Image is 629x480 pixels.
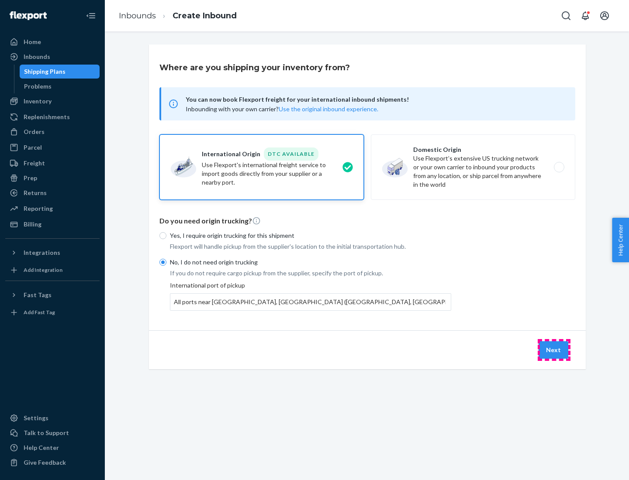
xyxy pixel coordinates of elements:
[5,171,100,185] a: Prep
[82,7,100,24] button: Close Navigation
[24,67,66,76] div: Shipping Plans
[5,125,100,139] a: Orders
[24,174,37,182] div: Prep
[5,186,100,200] a: Returns
[24,127,45,136] div: Orders
[159,232,166,239] input: Yes, I require origin trucking for this shipment
[24,443,59,452] div: Help Center
[5,246,100,260] button: Integrations
[5,110,100,124] a: Replenishments
[557,7,575,24] button: Open Search Box
[24,143,42,152] div: Parcel
[5,456,100,470] button: Give Feedback
[170,231,451,240] p: Yes, I require origin trucking for this shipment
[20,79,100,93] a: Problems
[170,269,451,278] p: If you do not require cargo pickup from the supplier, specify the port of pickup.
[539,341,568,359] button: Next
[24,429,69,437] div: Talk to Support
[119,11,156,21] a: Inbounds
[5,441,100,455] a: Help Center
[5,50,100,64] a: Inbounds
[5,411,100,425] a: Settings
[24,266,62,274] div: Add Integration
[112,3,244,29] ol: breadcrumbs
[24,204,53,213] div: Reporting
[159,259,166,266] input: No, I do not need origin trucking
[159,62,350,73] h3: Where are you shipping your inventory from?
[5,426,100,440] a: Talk to Support
[5,263,100,277] a: Add Integration
[596,7,613,24] button: Open account menu
[159,216,575,226] p: Do you need origin trucking?
[24,414,48,422] div: Settings
[24,38,41,46] div: Home
[279,105,378,113] button: Use the original inbound experience.
[24,309,55,316] div: Add Fast Tag
[186,94,565,105] span: You can now book Flexport freight for your international inbound shipments!
[24,159,45,168] div: Freight
[10,11,47,20] img: Flexport logo
[24,113,70,121] div: Replenishments
[24,82,52,91] div: Problems
[5,141,100,154] a: Parcel
[5,156,100,170] a: Freight
[24,52,50,61] div: Inbounds
[612,218,629,262] button: Help Center
[24,458,66,467] div: Give Feedback
[24,189,47,197] div: Returns
[5,305,100,319] a: Add Fast Tag
[170,242,451,251] p: Flexport will handle pickup from the supplier's location to the initial transportation hub.
[24,248,60,257] div: Integrations
[5,217,100,231] a: Billing
[5,35,100,49] a: Home
[5,94,100,108] a: Inventory
[170,281,451,311] div: International port of pickup
[20,65,100,79] a: Shipping Plans
[5,202,100,216] a: Reporting
[186,105,378,113] span: Inbounding with your own carrier?
[173,11,237,21] a: Create Inbound
[24,97,52,106] div: Inventory
[577,7,594,24] button: Open notifications
[24,291,52,299] div: Fast Tags
[170,258,451,267] p: No, I do not need origin trucking
[5,288,100,302] button: Fast Tags
[24,220,41,229] div: Billing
